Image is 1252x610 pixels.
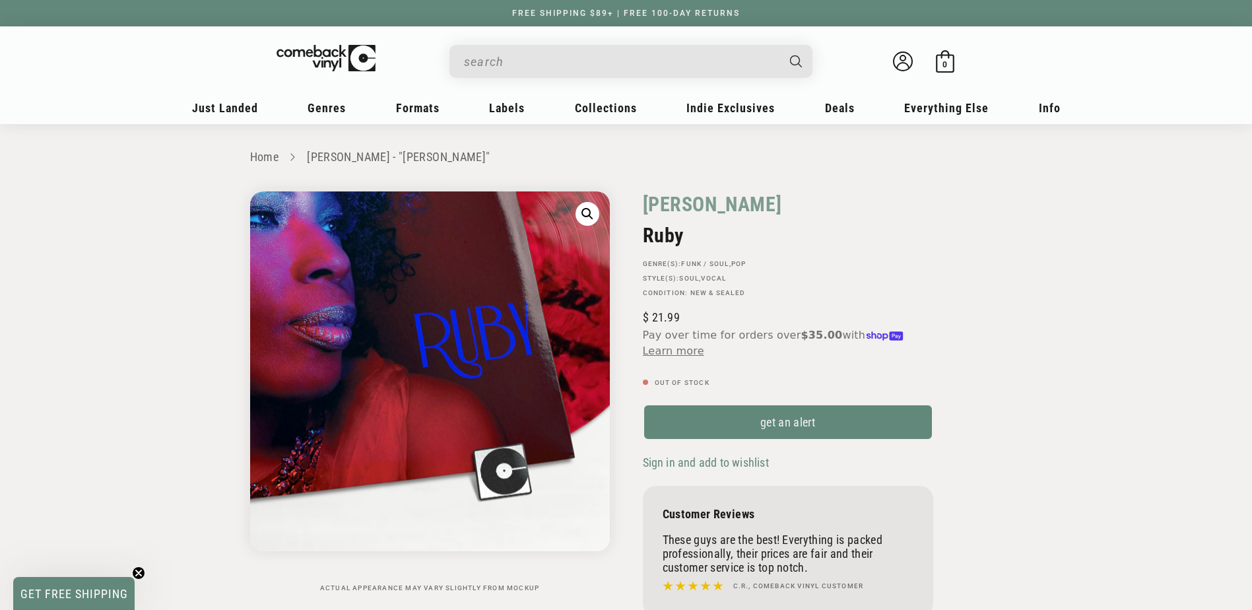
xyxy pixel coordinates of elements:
span: Indie Exclusives [686,101,775,115]
span: Everything Else [904,101,989,115]
span: 21.99 [643,310,680,324]
a: [PERSON_NAME] - "[PERSON_NAME]" [307,150,490,164]
img: star5.svg [663,578,723,595]
media-gallery: Gallery Viewer [250,191,610,592]
span: Collections [575,101,637,115]
a: get an alert [643,404,933,440]
button: Sign in and add to wishlist [643,455,773,470]
a: Soul [679,275,699,282]
div: GET FREE SHIPPINGClose teaser [13,577,135,610]
button: Search [778,45,814,78]
span: Just Landed [192,101,258,115]
span: 0 [942,59,947,69]
span: Formats [396,101,440,115]
span: GET FREE SHIPPING [20,587,128,601]
a: Funk / Soul [681,260,729,267]
a: FREE SHIPPING $89+ | FREE 100-DAY RETURNS [499,9,753,18]
p: Out of stock [643,379,933,387]
p: STYLE(S): , [643,275,933,283]
button: Close teaser [132,566,145,580]
p: Actual appearance may vary slightly from mockup [250,584,610,592]
span: Genres [308,101,346,115]
a: Vocal [701,275,726,282]
nav: breadcrumbs [250,148,1003,167]
input: When autocomplete results are available use up and down arrows to review and enter to select [464,48,777,75]
p: These guys are the best! Everything is packed professionally, their prices are fair and their cus... [663,533,913,574]
span: Info [1039,101,1061,115]
a: Home [250,150,279,164]
h2: Ruby [643,224,933,247]
a: Pop [731,260,746,267]
div: Search [449,45,812,78]
p: GENRE(S): , [643,260,933,268]
a: [PERSON_NAME] [643,191,782,217]
span: Deals [825,101,855,115]
span: $ [643,310,649,324]
span: Sign in and add to wishlist [643,456,769,469]
p: Condition: New & Sealed [643,289,933,297]
span: Labels [489,101,525,115]
p: Customer Reviews [663,507,913,521]
h4: C.R., Comeback Vinyl customer [733,581,864,592]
